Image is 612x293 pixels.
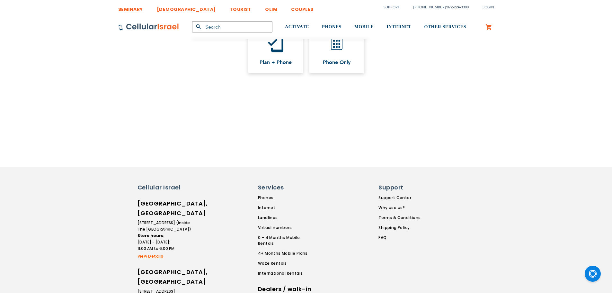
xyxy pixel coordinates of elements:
a: SEMINARY [118,2,143,14]
a: MOBILE [354,15,374,39]
strong: Store hours: [137,233,164,238]
input: Search [192,21,272,32]
a: Support Center [378,195,421,201]
h6: Services [258,183,313,192]
span: PHONES [322,24,341,29]
a: Terms & Conditions [378,215,421,221]
a: 0 - 4 Months Mobile Rentals [258,235,316,246]
h6: [GEOGRAPHIC_DATA], [GEOGRAPHIC_DATA] [137,267,192,287]
a: 072-224-3300 [447,5,469,10]
span: Login [483,5,494,10]
a: ACTIVATE [285,15,309,39]
a: International Rentals [258,270,316,276]
a: OTHER SERVICES [424,15,466,39]
a: TOURIST [230,2,252,14]
a: Phone Only [309,26,364,73]
a: View Details [137,253,192,259]
a: PHONES [322,15,341,39]
a: mobile_friendly Plan + Phone [248,26,303,73]
a: [DEMOGRAPHIC_DATA] [157,2,216,14]
a: Shipping Policy [378,225,421,231]
img: Cellular Israel Logo [118,23,179,31]
a: FAQ [378,235,421,241]
a: Waze Rentals [258,261,316,266]
a: INTERNET [386,15,411,39]
a: Phones [258,195,316,201]
span: MOBILE [354,24,374,29]
a: Why use us? [378,205,421,211]
li: [STREET_ADDRESS] (inside The [GEOGRAPHIC_DATA]) [DATE] - [DATE]: 11:00 AM to 6:00 PM [137,220,192,252]
span: OTHER SERVICES [424,24,466,29]
span: INTERNET [386,24,411,29]
span: Plan + Phone [260,60,292,65]
a: 4+ Months Mobile Plans [258,251,316,256]
i: mobile_friendly [265,32,286,53]
h6: Cellular Israel [137,183,192,192]
a: OLIM [265,2,277,14]
a: Internet [258,205,316,211]
a: [PHONE_NUMBER] [413,5,446,10]
li: / [407,3,469,12]
a: Virtual numbers [258,225,316,231]
a: Support [384,5,400,10]
span: Phone Only [323,60,350,65]
a: Landlines [258,215,316,221]
h6: [GEOGRAPHIC_DATA], [GEOGRAPHIC_DATA] [137,199,192,218]
a: COUPLES [291,2,314,14]
span: ACTIVATE [285,24,309,29]
h6: Support [378,183,417,192]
